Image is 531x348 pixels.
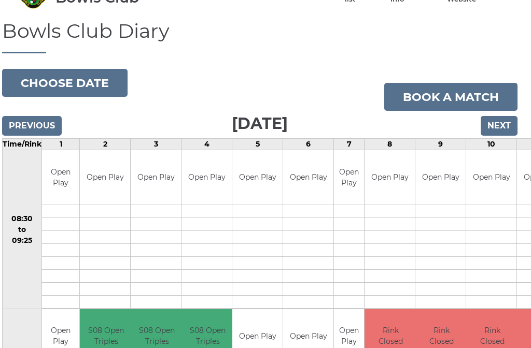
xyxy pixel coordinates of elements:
[415,150,466,205] td: Open Play
[2,20,518,54] h1: Bowls Club Diary
[232,150,283,205] td: Open Play
[384,83,518,111] a: Book a match
[3,139,42,150] td: Time/Rink
[181,139,232,150] td: 4
[466,150,516,205] td: Open Play
[334,139,365,150] td: 7
[415,139,466,150] td: 9
[365,139,415,150] td: 8
[181,150,232,205] td: Open Play
[232,139,283,150] td: 5
[481,116,518,136] input: Next
[3,150,42,309] td: 08:30 to 09:25
[80,139,131,150] td: 2
[283,150,333,205] td: Open Play
[2,69,128,97] button: Choose date
[131,150,181,205] td: Open Play
[42,150,79,205] td: Open Play
[2,116,62,136] input: Previous
[131,139,181,150] td: 3
[466,139,517,150] td: 10
[80,150,130,205] td: Open Play
[283,139,334,150] td: 6
[365,150,415,205] td: Open Play
[334,150,364,205] td: Open Play
[42,139,80,150] td: 1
